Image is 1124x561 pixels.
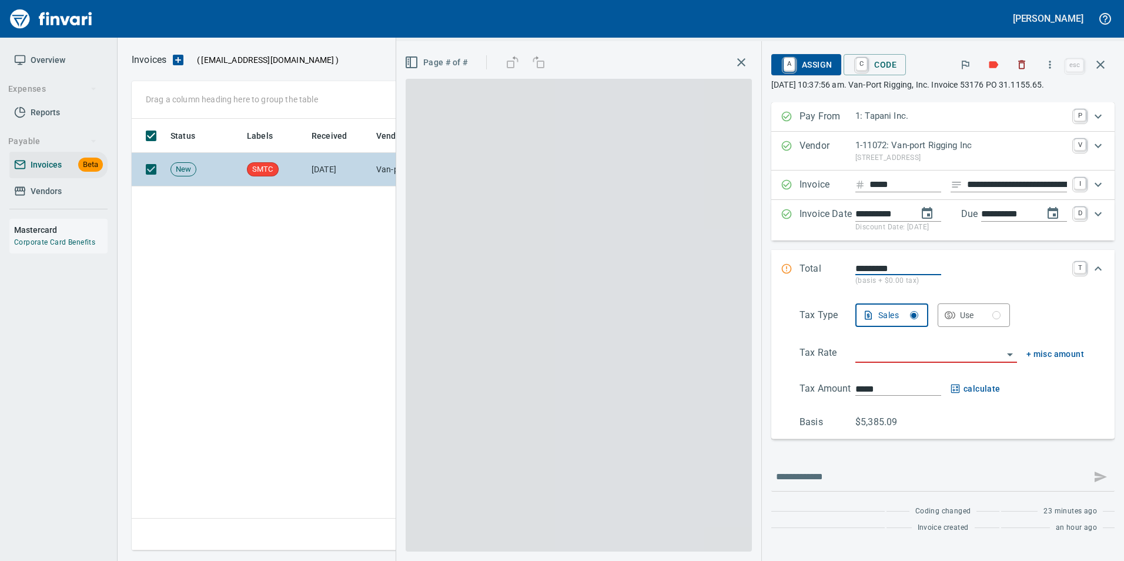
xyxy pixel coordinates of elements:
[918,522,969,534] span: Invoice created
[771,299,1115,439] div: Expand
[853,55,896,75] span: Code
[1074,262,1086,273] a: T
[372,153,489,186] td: Van-port Rigging Inc (1-11072)
[1010,9,1086,28] button: [PERSON_NAME]
[799,207,855,233] p: Invoice Date
[960,308,1001,323] div: Use
[1074,139,1086,151] a: V
[771,79,1115,91] p: [DATE] 10:37:56 am. Van-Port Rigging, Inc. Invoice 53176 PO 31.1155.65.
[855,178,865,192] svg: Invoice number
[1074,178,1086,189] a: I
[799,139,855,163] p: Vendor
[951,179,962,191] svg: Invoice description
[855,303,928,327] button: Sales
[312,129,362,143] span: Received
[799,109,855,125] p: Pay From
[9,99,108,126] a: Reports
[771,171,1115,200] div: Expand
[799,178,855,193] p: Invoice
[1002,346,1018,363] button: Open
[856,58,867,71] a: C
[799,346,855,363] p: Tax Rate
[200,54,335,66] span: [EMAIL_ADDRESS][DOMAIN_NAME]
[913,199,941,228] button: change date
[952,52,978,78] button: Flag
[855,275,1067,287] p: (basis + $0.00 tax)
[376,129,430,143] span: Vendor / From
[855,415,911,429] p: $5,385.09
[307,153,372,186] td: [DATE]
[1039,199,1067,228] button: change due date
[771,54,841,75] button: AAssign
[1074,109,1086,121] a: P
[799,262,855,287] p: Total
[132,53,166,67] p: Invoices
[312,129,347,143] span: Received
[132,53,166,67] nav: breadcrumb
[1013,12,1083,25] h5: [PERSON_NAME]
[781,55,832,75] span: Assign
[14,223,108,236] h6: Mastercard
[771,102,1115,132] div: Expand
[938,303,1011,327] button: Use
[166,53,190,67] button: Upload an Invoice
[855,152,1067,164] p: [STREET_ADDRESS]
[31,105,60,120] span: Reports
[1037,52,1063,78] button: More
[799,382,855,396] p: Tax Amount
[771,250,1115,299] div: Expand
[31,53,65,68] span: Overview
[784,58,795,71] a: A
[799,308,855,327] p: Tax Type
[855,109,1067,123] p: 1: Tapani Inc.
[1066,59,1083,72] a: esc
[1063,51,1115,79] span: Close invoice
[8,82,97,96] span: Expenses
[170,129,210,143] span: Status
[799,415,855,429] p: Basis
[1056,522,1097,534] span: an hour ago
[146,93,318,105] p: Drag a column heading here to group the table
[14,238,95,246] a: Corporate Card Benefits
[1026,347,1084,362] button: + misc amount
[915,506,971,517] span: Coding changed
[247,164,278,175] span: SMTC
[4,131,102,152] button: Payable
[376,129,446,143] span: Vendor / From
[1009,52,1035,78] button: Discard
[844,54,906,75] button: CCode
[1074,207,1086,219] a: D
[247,129,273,143] span: Labels
[247,129,288,143] span: Labels
[31,158,62,172] span: Invoices
[981,52,1006,78] button: Labels
[771,200,1115,241] div: Expand
[171,164,196,175] span: New
[190,54,339,66] p: ( )
[771,132,1115,171] div: Expand
[961,207,1017,221] p: Due
[78,158,103,172] span: Beta
[9,152,108,178] a: InvoicesBeta
[1043,506,1097,517] span: 23 minutes ago
[8,134,97,149] span: Payable
[855,222,1067,233] p: Discount Date: [DATE]
[878,308,918,323] div: Sales
[1086,463,1115,491] span: This records your message into the invoice and notifies anyone mentioned
[9,47,108,74] a: Overview
[9,178,108,205] a: Vendors
[855,139,1067,152] p: 1-11072: Van-port Rigging Inc
[7,5,95,33] img: Finvari
[170,129,195,143] span: Status
[951,382,1001,396] button: calculate
[31,184,62,199] span: Vendors
[4,78,102,100] button: Expenses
